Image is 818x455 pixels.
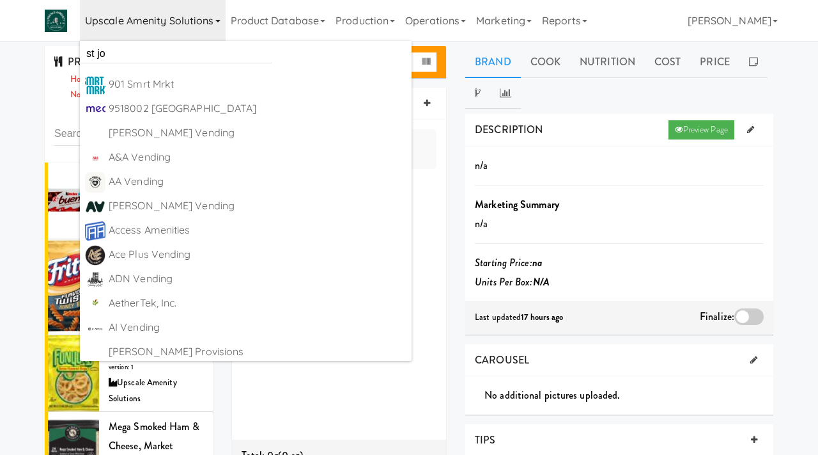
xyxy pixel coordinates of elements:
[85,318,105,339] img: ck9lluqwz49r4slbytpm.png
[54,122,203,146] input: Search dishes
[85,99,105,120] img: pbzj0xqistzv78rw17gh.jpg
[80,44,272,63] input: Search operator
[475,353,529,367] span: CAROUSEL
[109,318,406,337] div: AI Vending
[67,87,109,103] a: Non-Food
[109,196,406,216] div: [PERSON_NAME] Vending
[690,46,739,78] a: Price
[521,46,570,78] a: Cook
[465,46,521,78] a: Brand
[85,196,105,217] img: ucvciuztr6ofmmudrk1o.png
[85,294,105,314] img: wikircranfrz09drhcio.png
[54,54,123,69] span: PRODUCTS
[521,311,563,323] b: 17 hours ago
[45,10,67,32] img: Micromart
[533,275,550,289] b: N/A
[85,172,105,193] img: dcdxvmg3yksh6usvjplj.png
[109,221,406,240] div: Access Amenities
[532,255,543,270] b: na
[109,75,406,94] div: 901 Smrt Mrkt
[475,214,764,234] p: n/a
[109,269,406,289] div: ADN Vending
[645,46,690,78] a: Cost
[475,156,764,175] p: n/a
[85,148,105,168] img: q2obotf9n3qqirn9vbvw.jpg
[700,309,734,324] span: Finalize:
[67,72,87,88] a: Hot
[109,172,406,191] div: AA Vending
[45,239,213,335] li: Fritos Flavor Twists Honey BBQversion: 1Upscale Amenity Solutions
[85,124,105,144] img: ACwAAAAAAQABAAACADs=
[85,75,105,95] img: ir0uzeqxfph1lfkm2qud.jpg
[475,122,543,137] span: DESCRIPTION
[109,99,406,118] div: 9518002 [GEOGRAPHIC_DATA]
[484,386,773,405] div: No additional pictures uploaded.
[475,311,563,323] span: Last updated
[45,163,213,239] li: Kinder Buenoversion: 1Upscale Amenity Solutions
[570,46,645,78] a: Nutrition
[109,342,406,362] div: [PERSON_NAME] Provisions
[85,342,105,363] img: ACwAAAAAAQABAAACADs=
[85,221,105,241] img: kgvx9ubdnwdmesdqrgmd.png
[109,294,406,313] div: AetherTek, Inc.
[85,269,105,290] img: btfbkppilgpqn7n9svkz.png
[45,335,213,412] li: Funyunsversion: 1Upscale Amenity Solutions
[475,275,550,289] i: Units Per Box:
[109,148,406,167] div: A&A Vending
[85,245,105,266] img: fg1tdwzclvcgadomhdtp.png
[109,375,203,406] div: Upscale Amenity Solutions
[109,245,406,264] div: Ace Plus Vending
[475,197,559,212] b: Marketing Summary
[475,255,543,270] i: Starting Price:
[109,124,406,143] div: [PERSON_NAME] Vending
[109,362,134,372] span: version: 1
[668,120,734,140] a: Preview Page
[475,433,495,447] span: TIPS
